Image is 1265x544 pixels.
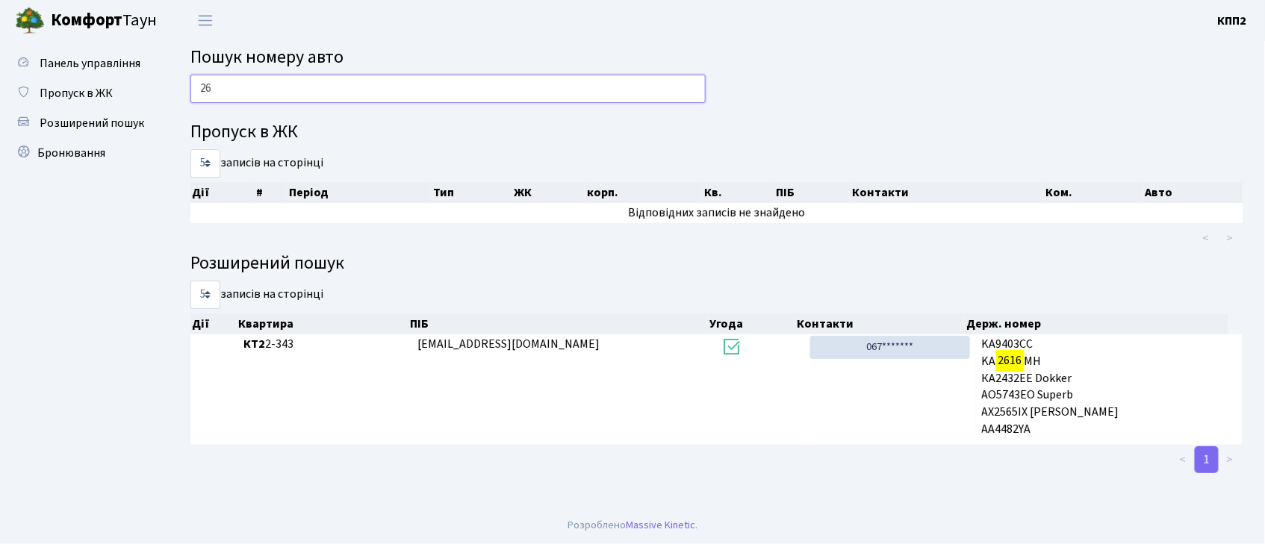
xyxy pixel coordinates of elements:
select: записів на сторінці [190,149,220,178]
h4: Розширений пошук [190,253,1243,275]
span: Бронювання [37,145,105,161]
b: КТ2 [243,336,265,352]
td: Відповідних записів не знайдено [190,203,1243,223]
th: Кв. [703,182,774,203]
b: КПП2 [1218,13,1247,29]
th: Дії [190,182,255,203]
select: записів на сторінці [190,281,220,309]
th: Квартира [237,313,408,334]
th: Дії [190,313,237,334]
label: записів на сторінці [190,281,323,309]
th: Контакти [796,313,966,334]
span: KA9403CC KA MH КА2432ЕЕ Dokker AO5743EO Superb AX2565IX [PERSON_NAME] AA4482YA [982,336,1237,438]
img: logo.png [15,6,45,36]
label: записів на сторінці [190,149,323,178]
span: 2-343 [243,336,405,353]
th: Контакти [851,182,1044,203]
a: Massive Kinetic [626,517,695,533]
h4: Пропуск в ЖК [190,122,1243,143]
a: Розширений пошук [7,108,157,138]
a: Панель управління [7,49,157,78]
span: Пропуск в ЖК [40,85,113,101]
th: корп. [585,182,703,203]
span: [EMAIL_ADDRESS][DOMAIN_NAME] [417,336,600,352]
span: Пошук номеру авто [190,44,344,70]
th: Угода [708,313,795,334]
a: КПП2 [1218,12,1247,30]
a: 1 [1195,446,1219,473]
th: ЖК [512,182,585,203]
th: ПІБ [408,313,708,334]
th: # [255,182,287,203]
button: Переключити навігацію [187,8,224,33]
th: Авто [1144,182,1243,203]
th: Ком. [1044,182,1144,203]
th: Період [287,182,432,203]
input: Пошук [190,75,706,103]
th: ПІБ [774,182,851,203]
th: Тип [432,182,512,203]
a: Бронювання [7,138,157,168]
span: Розширений пошук [40,115,144,131]
mark: 2616 [996,350,1025,371]
b: Комфорт [51,8,122,32]
a: Пропуск в ЖК [7,78,157,108]
th: Держ. номер [965,313,1228,334]
span: Панель управління [40,55,140,72]
div: Розроблено . [568,517,697,534]
span: Таун [51,8,157,34]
